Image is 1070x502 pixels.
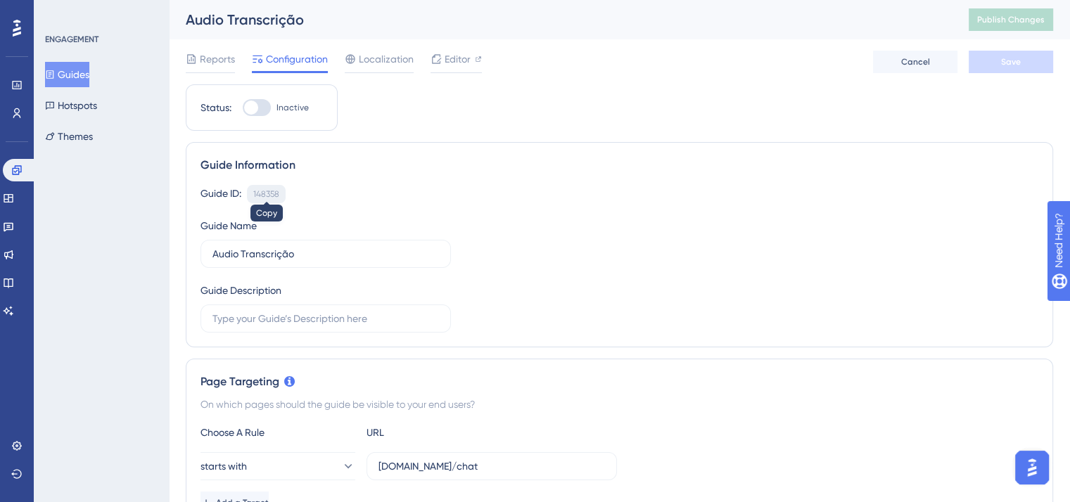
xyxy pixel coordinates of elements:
[212,246,439,262] input: Type your Guide’s Name here
[186,10,934,30] div: Audio Transcrição
[359,51,414,67] span: Localization
[45,124,93,149] button: Themes
[266,51,328,67] span: Configuration
[445,51,471,67] span: Editor
[276,102,309,113] span: Inactive
[200,185,241,203] div: Guide ID:
[200,458,247,475] span: starts with
[200,99,231,116] div: Status:
[33,4,88,20] span: Need Help?
[873,51,957,73] button: Cancel
[200,396,1038,413] div: On which pages should the guide be visible to your end users?
[45,93,97,118] button: Hotspots
[969,8,1053,31] button: Publish Changes
[969,51,1053,73] button: Save
[200,157,1038,174] div: Guide Information
[200,373,1038,390] div: Page Targeting
[1001,56,1021,67] span: Save
[45,62,89,87] button: Guides
[901,56,930,67] span: Cancel
[378,458,605,474] input: yourwebsite.com/path
[212,311,439,326] input: Type your Guide’s Description here
[200,452,355,480] button: starts with
[200,282,281,299] div: Guide Description
[977,14,1045,25] span: Publish Changes
[45,34,98,45] div: ENGAGEMENT
[200,51,235,67] span: Reports
[200,424,355,441] div: Choose A Rule
[253,188,279,200] div: 148358
[1011,446,1053,489] iframe: UserGuiding AI Assistant Launcher
[367,424,521,441] div: URL
[200,217,257,234] div: Guide Name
